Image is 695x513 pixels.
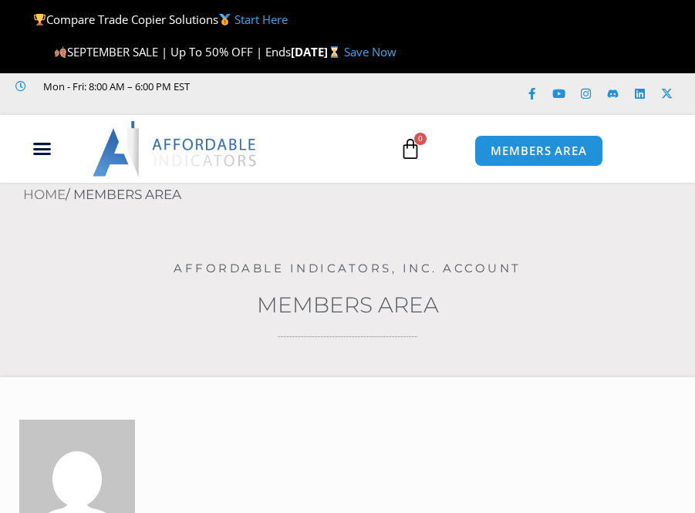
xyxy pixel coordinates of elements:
[54,44,291,59] span: SEPTEMBER SALE | Up To 50% OFF | Ends
[174,261,521,275] a: Affordable Indicators, Inc. Account
[15,96,247,111] iframe: Customer reviews powered by Trustpilot
[257,292,439,318] a: Members Area
[344,44,396,59] a: Save Now
[34,14,46,25] img: 🏆
[55,46,66,58] img: 🍂
[23,183,695,208] nav: Breadcrumb
[376,127,444,171] a: 0
[291,44,344,59] strong: [DATE]
[8,134,76,164] div: Menu Toggle
[474,135,603,167] a: MEMBERS AREA
[93,121,258,177] img: LogoAI | Affordable Indicators – NinjaTrader
[491,145,587,157] span: MEMBERS AREA
[32,12,287,27] span: Compare Trade Copier Solutions
[39,77,190,96] span: Mon - Fri: 8:00 AM – 6:00 PM EST
[234,12,288,27] a: Start Here
[23,187,66,202] a: Home
[219,14,231,25] img: 🥇
[414,133,427,145] span: 0
[329,46,340,58] img: ⌛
